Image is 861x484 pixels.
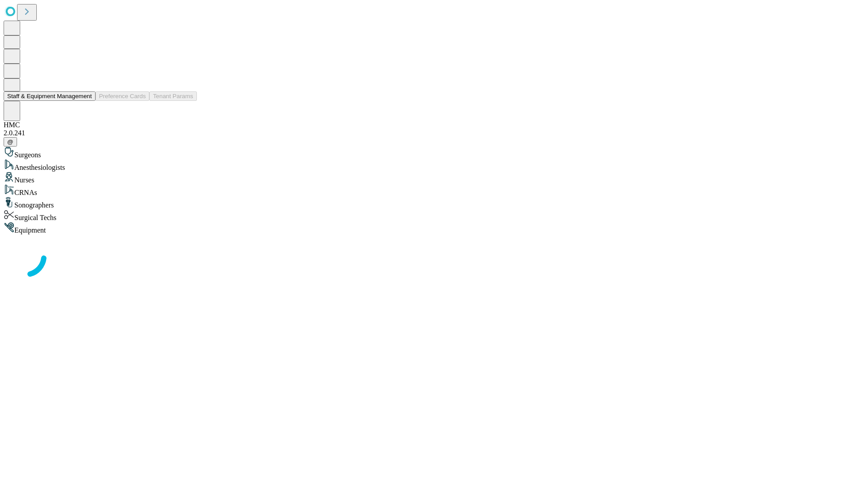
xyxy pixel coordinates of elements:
[96,91,149,101] button: Preference Cards
[4,197,857,209] div: Sonographers
[4,147,857,159] div: Surgeons
[149,91,197,101] button: Tenant Params
[7,138,13,145] span: @
[4,129,857,137] div: 2.0.241
[4,137,17,147] button: @
[4,121,857,129] div: HMC
[4,209,857,222] div: Surgical Techs
[4,159,857,172] div: Anesthesiologists
[4,222,857,234] div: Equipment
[4,91,96,101] button: Staff & Equipment Management
[4,172,857,184] div: Nurses
[4,184,857,197] div: CRNAs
